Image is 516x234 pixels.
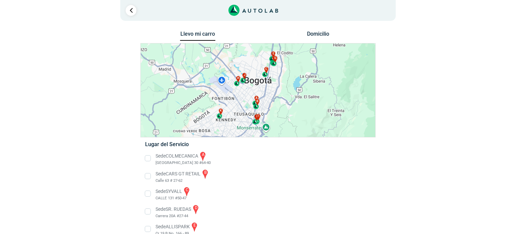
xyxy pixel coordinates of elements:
span: e [273,52,274,56]
span: c [265,67,267,72]
a: Ir al paso anterior [126,5,136,16]
span: g [274,56,276,61]
a: Link al sitio de autolab [228,7,278,13]
span: k [220,108,222,113]
button: Llevo mi carro [180,31,215,41]
h5: Lugar del Servicio [145,141,371,147]
button: Domicilio [301,31,336,40]
span: f [274,56,275,60]
span: b [256,99,258,104]
span: j [244,73,245,78]
span: a [255,96,257,101]
span: d [257,114,259,119]
span: i [256,114,257,119]
span: h [237,76,239,81]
